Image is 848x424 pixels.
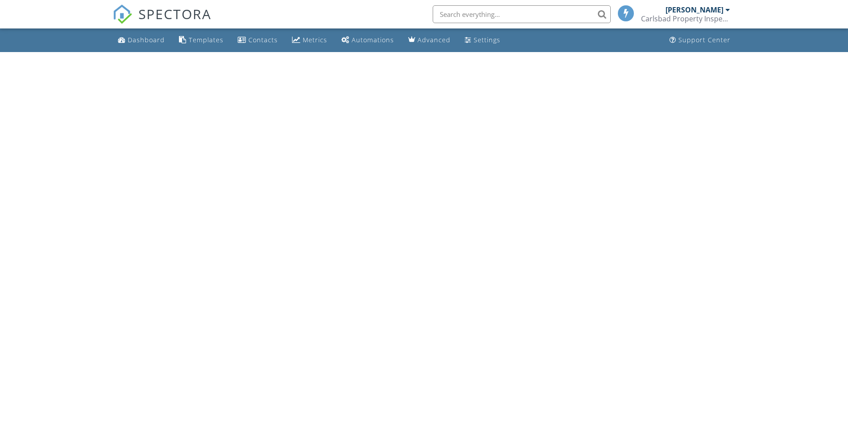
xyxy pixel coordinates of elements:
[338,32,398,48] a: Automations (Basic)
[303,36,327,44] div: Metrics
[189,36,223,44] div: Templates
[234,32,281,48] a: Contacts
[641,14,730,23] div: Carlsbad Property Inspections
[128,36,165,44] div: Dashboard
[138,4,211,23] span: SPECTORA
[113,4,132,24] img: The Best Home Inspection Software - Spectora
[288,32,331,48] a: Metrics
[175,32,227,48] a: Templates
[113,12,211,31] a: SPECTORA
[352,36,394,44] div: Automations
[665,5,723,14] div: [PERSON_NAME]
[474,36,500,44] div: Settings
[461,32,504,48] a: Settings
[248,36,278,44] div: Contacts
[433,5,611,23] input: Search everything...
[678,36,730,44] div: Support Center
[418,36,450,44] div: Advanced
[666,32,734,48] a: Support Center
[405,32,454,48] a: Advanced
[114,32,168,48] a: Dashboard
